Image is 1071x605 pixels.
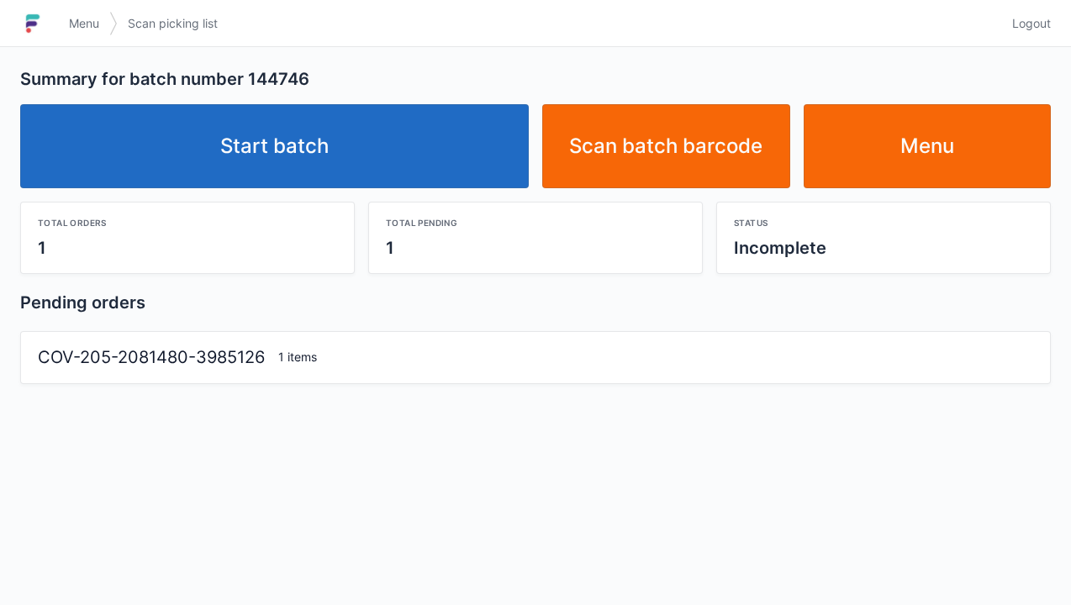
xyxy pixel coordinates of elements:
span: Scan picking list [128,15,218,32]
div: 1 [386,236,685,260]
a: Start batch [20,104,529,188]
div: 1 items [272,349,1040,366]
h2: Summary for batch number 144746 [20,67,1051,91]
div: COV-205-2081480-3985126 [31,345,272,370]
img: logo-small.jpg [20,10,45,37]
div: Status [734,216,1033,229]
h2: Pending orders [20,291,1051,314]
span: Menu [69,15,99,32]
a: Logout [1002,8,1051,39]
img: svg> [109,3,118,44]
div: Total pending [386,216,685,229]
a: Menu [804,104,1052,188]
a: Scan batch barcode [542,104,790,188]
a: Menu [59,8,109,39]
a: Scan picking list [118,8,228,39]
div: Incomplete [734,236,1033,260]
div: Total orders [38,216,337,229]
div: 1 [38,236,337,260]
span: Logout [1012,15,1051,32]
